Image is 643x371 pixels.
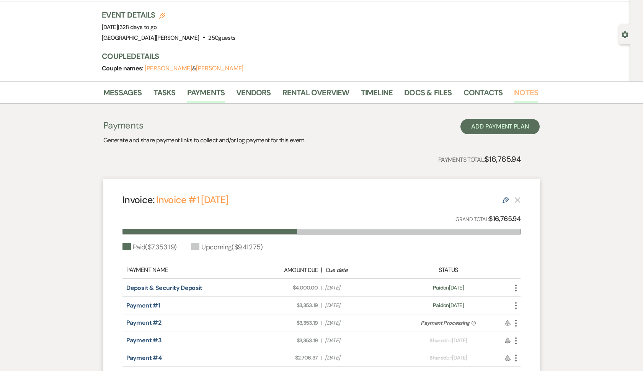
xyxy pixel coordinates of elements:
[247,266,318,275] div: Amount Due
[321,301,322,309] span: |
[421,319,469,326] span: Payment Processing
[248,354,318,362] span: $2,706.37
[400,354,497,362] div: on [DATE]
[103,119,305,132] h3: Payments
[102,34,199,42] span: [GEOGRAPHIC_DATA][PERSON_NAME]
[118,23,157,31] span: |
[622,31,628,38] button: Open lead details
[103,86,142,103] a: Messages
[325,337,395,345] span: [DATE]
[485,154,521,164] strong: $16,765.94
[156,194,228,206] a: Invoice #1 [DATE]
[126,284,202,292] a: Deposit & Security Deposit
[243,265,400,275] div: |
[438,153,521,165] p: Payments Total:
[321,337,322,345] span: |
[321,319,322,327] span: |
[460,119,540,134] button: Add Payment Plan
[102,10,235,20] h3: Event Details
[126,265,243,275] div: Payment Name
[400,301,497,309] div: on [DATE]
[153,86,176,103] a: Tasks
[472,321,476,325] span: ?
[433,302,443,309] span: Paid
[455,213,521,225] p: Grand Total:
[514,86,538,103] a: Notes
[321,354,322,362] span: |
[248,337,318,345] span: $3,353.19
[102,23,157,31] span: [DATE]
[433,284,443,291] span: Paid
[429,337,446,344] span: Shared
[325,266,396,275] div: Due date
[102,64,145,72] span: Couple names:
[248,301,318,309] span: $3,353.19
[102,51,530,62] h3: Couple Details
[400,337,497,345] div: on [DATE]
[208,34,235,42] span: 250 guests
[325,354,395,362] span: [DATE]
[282,86,349,103] a: Rental Overview
[126,319,161,327] a: Payment #2
[400,284,497,292] div: on [DATE]
[325,319,395,327] span: [DATE]
[429,354,446,361] span: Shared
[248,319,318,327] span: $3,353.19
[187,86,225,103] a: Payments
[122,242,176,252] div: Paid ( $7,353.19 )
[361,86,393,103] a: Timeline
[122,193,228,207] h4: Invoice:
[325,301,395,309] span: [DATE]
[325,284,395,292] span: [DATE]
[463,86,503,103] a: Contacts
[236,86,271,103] a: Vendors
[126,336,162,344] a: Payment #3
[321,284,322,292] span: |
[126,354,162,362] a: Payment #4
[489,214,521,223] strong: $16,765.94
[103,135,305,145] p: Generate and share payment links to collect and/or log payment for this event.
[196,65,243,72] button: [PERSON_NAME]
[119,23,157,31] span: 328 days to go
[145,65,243,72] span: &
[514,197,521,203] button: This payment plan cannot be deleted because it contains links that have been paid through Weven’s...
[191,242,263,252] div: Upcoming ( $9,412.75 )
[126,301,160,309] a: Payment #1
[404,86,452,103] a: Docs & Files
[248,284,318,292] span: $4,000.00
[145,65,192,72] button: [PERSON_NAME]
[400,265,497,275] div: Status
